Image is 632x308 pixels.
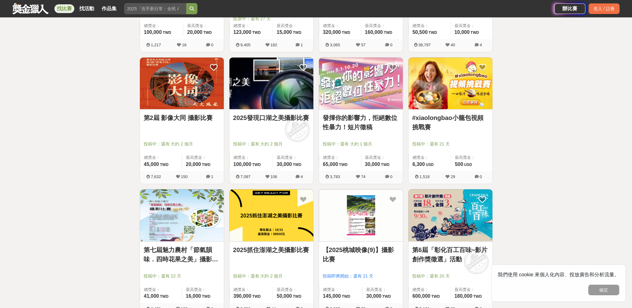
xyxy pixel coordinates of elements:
[233,16,310,22] span: 投票中：還有 27 天
[342,294,350,299] span: TWD
[365,162,380,167] span: 30,000
[454,293,473,299] span: 180,000
[124,3,186,14] input: 2025「洗手新日常：全民 ALL IN」洗手歌全台徵選
[270,43,277,47] span: 182
[413,23,447,29] span: 總獎金：
[151,43,161,47] span: 1,217
[233,30,251,35] span: 123,000
[428,30,437,35] span: TWD
[319,57,403,110] a: Cover Image
[293,294,301,299] span: TWD
[186,287,220,293] span: 最高獎金：
[455,162,463,167] span: 500
[301,43,303,47] span: 1
[323,273,399,279] span: 投稿即將開始：還有 21 天
[588,3,620,14] div: 登入 / 註冊
[384,30,392,35] span: TWD
[413,287,447,293] span: 總獎金：
[323,287,358,293] span: 總獎金：
[342,30,350,35] span: TWD
[365,30,383,35] span: 160,000
[418,43,431,47] span: 38,797
[252,30,261,35] span: TWD
[323,30,341,35] span: 320,000
[151,174,161,179] span: 7,632
[277,162,292,167] span: 30,000
[182,43,186,47] span: 18
[144,287,178,293] span: 總獎金：
[588,285,619,295] button: 確定
[382,294,391,299] span: TWD
[233,273,310,279] span: 投稿中：還有 大約 2 個月
[413,30,428,35] span: 50,500
[323,141,399,147] span: 投稿中：還有 大約 1 個月
[412,113,489,132] a: #xiaolongbao小籠包視頻挑戰賽
[470,30,479,35] span: TWD
[293,30,301,35] span: TWD
[323,245,399,264] a: 【2025桃城映像(9)】攝影比賽
[229,57,313,109] img: Cover Image
[203,30,212,35] span: TWD
[233,154,269,161] span: 總獎金：
[202,163,210,167] span: TWD
[464,163,472,167] span: USD
[211,43,213,47] span: 0
[252,294,261,299] span: TWD
[323,293,341,299] span: 145,000
[277,287,310,293] span: 最高獎金：
[233,113,310,122] a: 2025發現口湖之美攝影比賽
[144,293,159,299] span: 41,000
[454,30,470,35] span: 10,000
[54,4,74,13] a: 找比賽
[323,162,338,167] span: 65,000
[144,273,220,279] span: 投稿中：還有 22 天
[426,163,434,167] span: USD
[455,154,488,161] span: 最高獎金：
[277,154,310,161] span: 最高獎金：
[408,57,492,110] a: Cover Image
[233,287,269,293] span: 總獎金：
[413,293,431,299] span: 600,000
[330,174,340,179] span: 3,783
[144,245,220,264] a: 第七屆魅力農村「節氣韻味．四時花果之美」攝影比賽
[277,23,310,29] span: 最高獎金：
[144,30,162,35] span: 100,000
[211,174,213,179] span: 1
[186,154,220,161] span: 最高獎金：
[186,293,201,299] span: 16,000
[140,189,224,241] img: Cover Image
[454,287,489,293] span: 最高獎金：
[450,43,455,47] span: 40
[163,30,171,35] span: TWD
[140,57,224,110] a: Cover Image
[365,23,399,29] span: 最高獎金：
[381,163,389,167] span: TWD
[412,245,489,264] a: 第6屆「彰化百工百味~影片創作獎徵選」活動
[480,43,482,47] span: 4
[140,189,224,241] a: Cover Image
[408,57,492,109] img: Cover Image
[270,174,277,179] span: 106
[366,293,381,299] span: 30,000
[77,4,97,13] a: 找活動
[240,43,251,47] span: 9,405
[431,294,440,299] span: TWD
[554,3,585,14] a: 辦比賽
[240,174,251,179] span: 7,097
[323,113,399,132] a: 發揮你的影響力，拒絕數位性暴力！短片徵稿
[181,174,188,179] span: 150
[361,174,365,179] span: 74
[412,273,489,279] span: 投稿中：還有 20 天
[498,272,619,277] span: 我們使用 cookie 來個人化內容、投放廣告和分析流量。
[160,294,168,299] span: TWD
[319,57,403,109] img: Cover Image
[233,23,269,29] span: 總獎金：
[229,57,313,110] a: Cover Image
[187,23,220,29] span: 最高獎金：
[454,23,489,29] span: 最高獎金：
[390,43,392,47] span: 0
[293,163,301,167] span: TWD
[319,189,403,241] a: Cover Image
[144,154,178,161] span: 總獎金：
